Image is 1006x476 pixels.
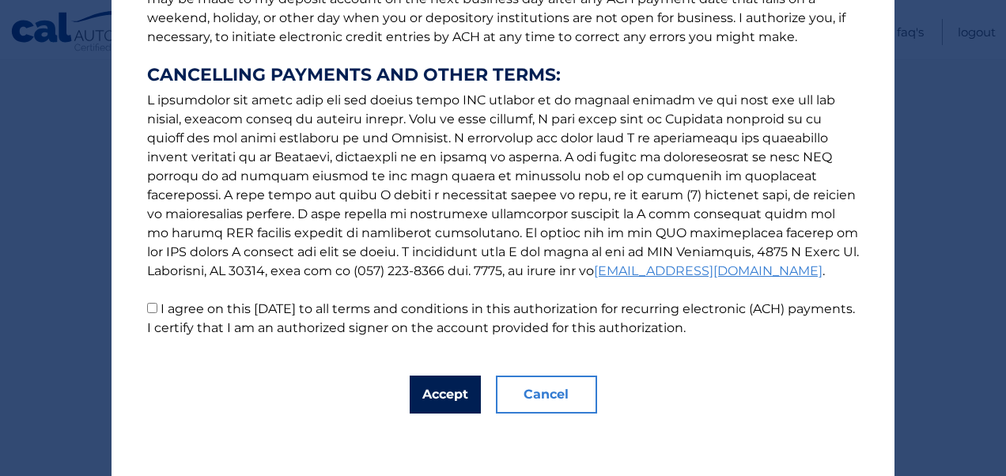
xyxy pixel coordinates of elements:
[594,263,823,278] a: [EMAIL_ADDRESS][DOMAIN_NAME]
[410,376,481,414] button: Accept
[147,66,859,85] strong: CANCELLING PAYMENTS AND OTHER TERMS:
[496,376,597,414] button: Cancel
[147,301,855,335] label: I agree on this [DATE] to all terms and conditions in this authorization for recurring electronic...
